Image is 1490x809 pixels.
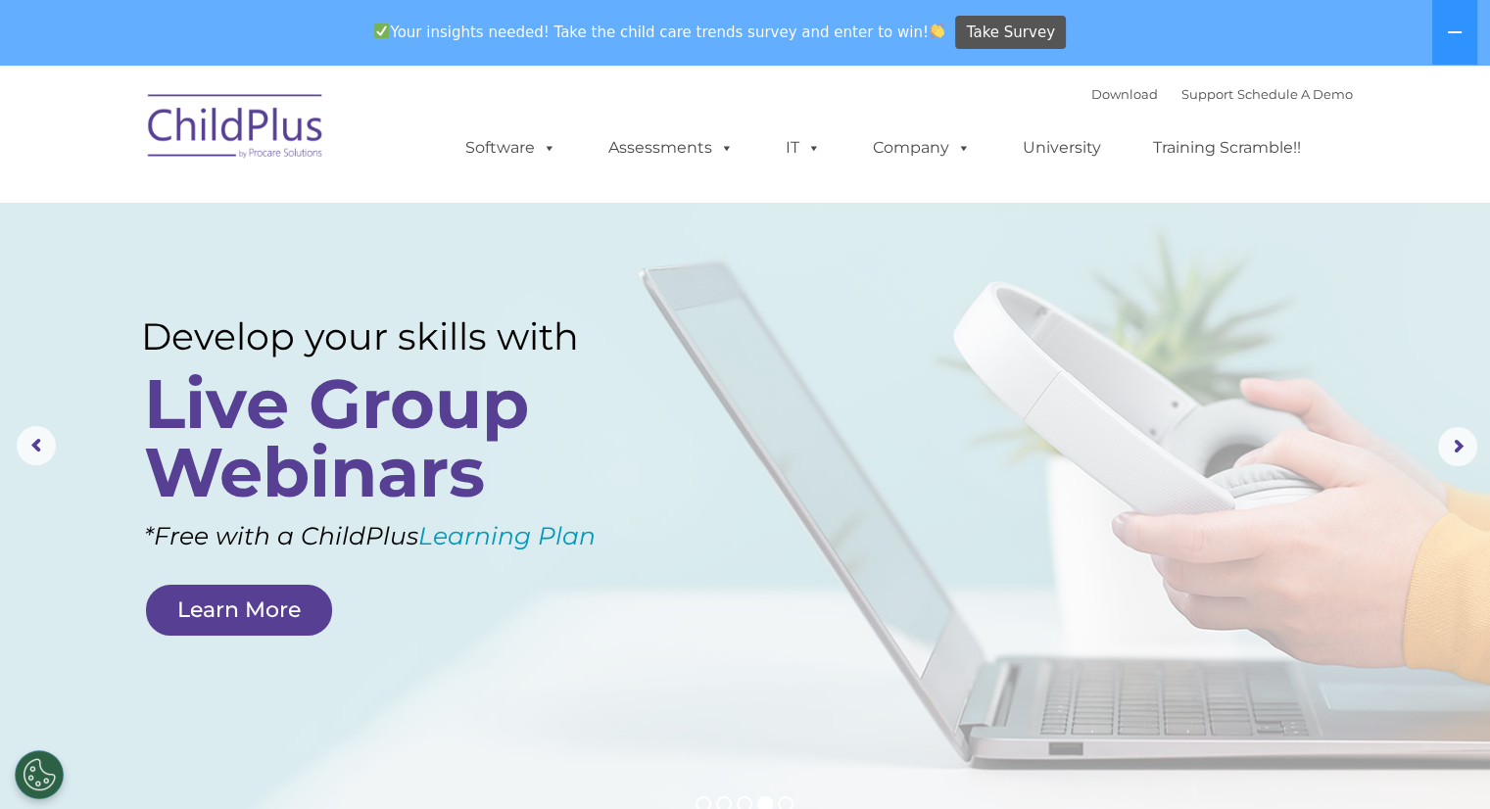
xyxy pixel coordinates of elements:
[1237,86,1353,102] a: Schedule A Demo
[374,24,389,38] img: ✅
[138,80,334,178] img: ChildPlus by Procare Solutions
[930,24,944,38] img: 👏
[141,314,634,358] rs-layer: Develop your skills with
[366,13,953,51] span: Your insights needed! Take the child care trends survey and enter to win!
[1003,128,1121,167] a: University
[272,210,356,224] span: Phone number
[15,750,64,799] button: Cookies Settings
[1091,86,1353,102] font: |
[766,128,841,167] a: IT
[589,128,753,167] a: Assessments
[955,16,1066,50] a: Take Survey
[446,128,576,167] a: Software
[967,16,1055,50] span: Take Survey
[418,521,596,550] a: Learning Plan
[146,585,332,636] a: Learn More
[272,129,332,144] span: Last name
[144,514,670,558] rs-layer: *Free with a ChildPlus
[1133,128,1321,167] a: Training Scramble!!
[1181,86,1233,102] a: Support
[1091,86,1158,102] a: Download
[144,369,628,506] rs-layer: Live Group Webinars
[853,128,990,167] a: Company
